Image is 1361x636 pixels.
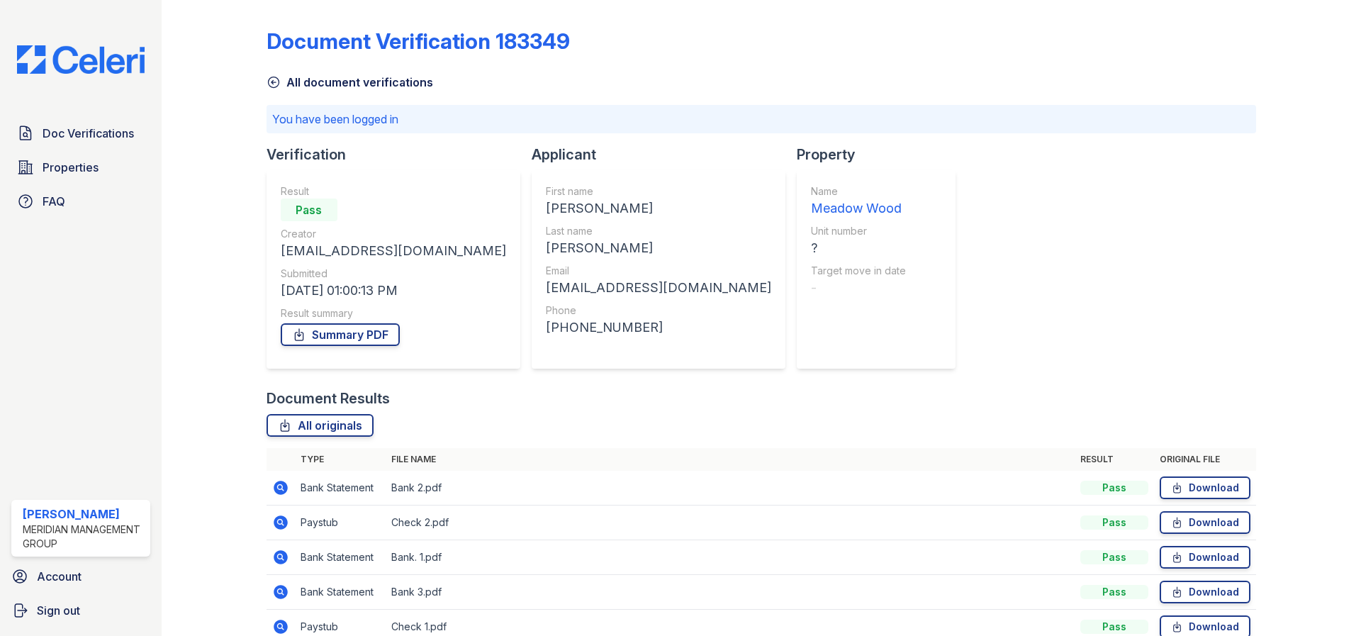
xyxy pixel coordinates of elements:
[1160,546,1250,569] a: Download
[43,159,99,176] span: Properties
[1075,448,1154,471] th: Result
[811,184,906,218] a: Name Meadow Wood
[546,199,771,218] div: [PERSON_NAME]
[11,153,150,182] a: Properties
[532,145,797,164] div: Applicant
[272,111,1250,128] p: You have been logged in
[295,471,386,506] td: Bank Statement
[546,278,771,298] div: [EMAIL_ADDRESS][DOMAIN_NAME]
[546,264,771,278] div: Email
[267,414,374,437] a: All originals
[811,199,906,218] div: Meadow Wood
[281,267,506,281] div: Submitted
[386,540,1075,575] td: Bank. 1.pdf
[546,303,771,318] div: Phone
[281,281,506,301] div: [DATE] 01:00:13 PM
[43,125,134,142] span: Doc Verifications
[11,119,150,147] a: Doc Verifications
[267,389,390,408] div: Document Results
[37,568,82,585] span: Account
[811,264,906,278] div: Target move in date
[281,241,506,261] div: [EMAIL_ADDRESS][DOMAIN_NAME]
[6,45,156,74] img: CE_Logo_Blue-a8612792a0a2168367f1c8372b55b34899dd931a85d93a1a3d3e32e68fde9ad4.png
[1080,515,1148,530] div: Pass
[281,323,400,346] a: Summary PDF
[1080,481,1148,495] div: Pass
[1080,550,1148,564] div: Pass
[11,187,150,216] a: FAQ
[386,471,1075,506] td: Bank 2.pdf
[295,448,386,471] th: Type
[546,238,771,258] div: [PERSON_NAME]
[6,596,156,625] a: Sign out
[37,602,80,619] span: Sign out
[267,145,532,164] div: Verification
[1160,511,1250,534] a: Download
[811,184,906,199] div: Name
[281,184,506,199] div: Result
[797,145,967,164] div: Property
[386,506,1075,540] td: Check 2.pdf
[1160,581,1250,603] a: Download
[546,318,771,337] div: [PHONE_NUMBER]
[1160,476,1250,499] a: Download
[1080,620,1148,634] div: Pass
[43,193,65,210] span: FAQ
[295,575,386,610] td: Bank Statement
[546,224,771,238] div: Last name
[811,224,906,238] div: Unit number
[811,278,906,298] div: -
[267,28,570,54] div: Document Verification 183349
[295,506,386,540] td: Paystub
[295,540,386,575] td: Bank Statement
[1080,585,1148,599] div: Pass
[811,238,906,258] div: ?
[546,184,771,199] div: First name
[386,575,1075,610] td: Bank 3.pdf
[267,74,433,91] a: All document verifications
[6,562,156,591] a: Account
[23,506,145,523] div: [PERSON_NAME]
[281,306,506,320] div: Result summary
[386,448,1075,471] th: File name
[281,227,506,241] div: Creator
[1154,448,1256,471] th: Original file
[281,199,337,221] div: Pass
[23,523,145,551] div: Meridian Management Group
